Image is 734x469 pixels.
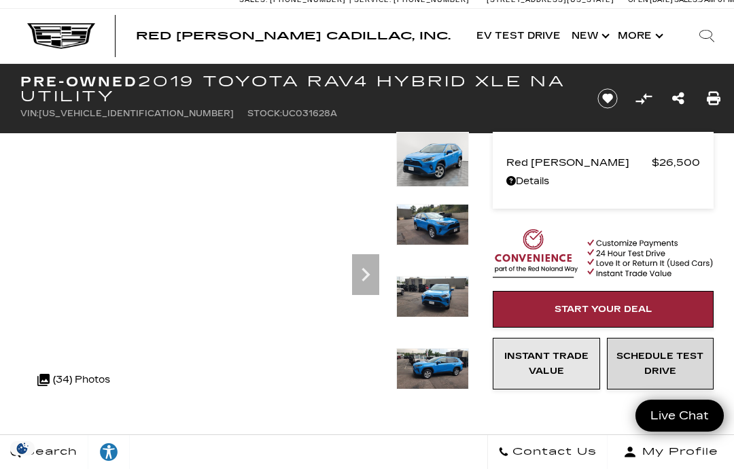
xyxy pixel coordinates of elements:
a: Details [506,172,700,191]
a: Schedule Test Drive [607,338,714,389]
span: $26,500 [652,153,700,172]
span: Stock: [247,109,282,118]
span: Search [21,442,77,462]
span: Red [PERSON_NAME] Cadillac, Inc. [136,29,451,42]
h1: 2019 Toyota RAV4 Hybrid XLE NA Utility [20,74,577,104]
a: Start Your Deal [493,291,714,328]
a: EV Test Drive [471,9,566,63]
div: Next [352,254,379,295]
span: Instant Trade Value [504,351,589,377]
span: Start Your Deal [555,304,652,315]
div: (34) Photos [31,364,117,396]
button: More [612,9,666,63]
img: Used 2019 Blue Toyota Hybrid XLE image 2 [396,204,470,245]
span: VIN: [20,109,39,118]
img: Used 2019 Blue Toyota Hybrid XLE image 1 [396,132,470,187]
span: My Profile [637,442,718,462]
button: Save vehicle [593,88,623,109]
a: Red [PERSON_NAME] Cadillac, Inc. [136,31,451,41]
a: Instant Trade Value [493,338,600,389]
a: Live Chat [635,400,724,432]
div: Explore your accessibility options [88,442,129,462]
span: [US_VEHICLE_IDENTIFICATION_NUMBER] [39,109,234,118]
a: Red [PERSON_NAME] $26,500 [506,153,700,172]
img: Opt-Out Icon [7,441,38,455]
img: Cadillac Dark Logo with Cadillac White Text [27,23,95,49]
img: Used 2019 Blue Toyota Hybrid XLE image 4 [396,348,470,389]
a: New [566,9,612,63]
span: Schedule Test Drive [616,351,703,377]
span: Contact Us [509,442,597,462]
span: Red [PERSON_NAME] [506,153,652,172]
button: Open user profile menu [608,435,734,469]
span: UC031628A [282,109,337,118]
a: Share this Pre-Owned 2019 Toyota RAV4 Hybrid XLE NA Utility [672,89,684,108]
button: Compare Vehicle [633,88,654,109]
strong: Pre-Owned [20,73,138,90]
iframe: Interactive Walkaround/Photo gallery of the vehicle/product [20,132,386,406]
section: Click to Open Cookie Consent Modal [7,441,38,455]
a: Explore your accessibility options [88,435,130,469]
span: Live Chat [644,408,716,423]
img: Used 2019 Blue Toyota Hybrid XLE image 3 [396,276,470,317]
a: Print this Pre-Owned 2019 Toyota RAV4 Hybrid XLE NA Utility [707,89,720,108]
a: Contact Us [487,435,608,469]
